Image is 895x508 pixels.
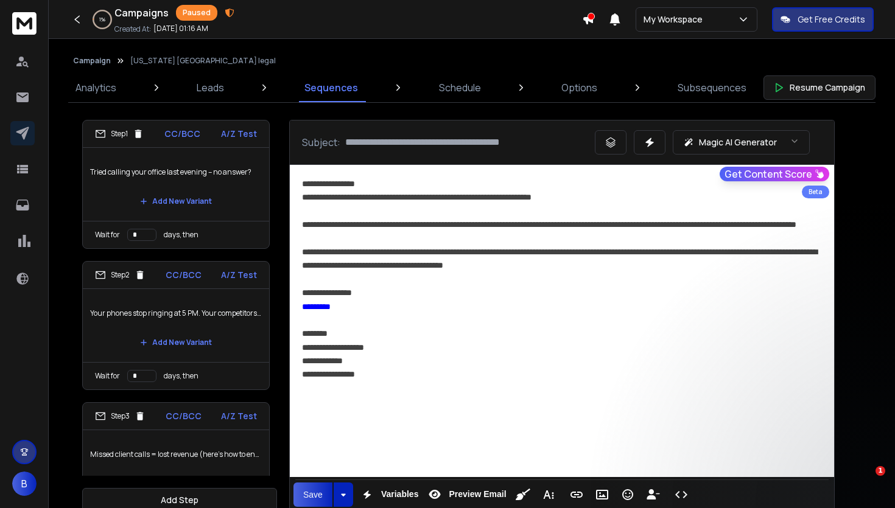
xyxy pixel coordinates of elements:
[293,482,332,507] button: Save
[670,73,754,102] a: Subsequences
[12,471,37,496] button: B
[297,73,365,102] a: Sequences
[221,269,257,281] p: A/Z Test
[73,56,111,66] button: Campaign
[379,489,421,499] span: Variables
[699,136,777,148] p: Magic AI Generator
[82,120,270,249] li: Step1CC/BCCA/Z TestTried calling your office last evening – no answer?Add New VariantWait fordays...
[68,73,124,102] a: Analytics
[130,189,222,214] button: Add New Variant
[763,75,876,100] button: Resume Campaign
[561,80,597,95] p: Options
[99,16,105,23] p: 1 %
[565,482,588,507] button: Insert Link (⌘K)
[511,482,535,507] button: Clean HTML
[90,296,262,330] p: Your phones stop ringing at 5 PM. Your competitors' don't.
[75,80,116,95] p: Analytics
[356,482,421,507] button: Variables
[164,128,200,140] p: CC/BCC
[90,437,262,471] p: Missed client calls = lost revenue (here’s how to end it)
[130,56,276,66] p: [US_STATE] [GEOGRAPHIC_DATA] legal
[189,73,231,102] a: Leads
[642,482,665,507] button: Insert Unsubscribe Link
[176,5,217,21] div: Paused
[221,128,257,140] p: A/Z Test
[644,13,707,26] p: My Workspace
[302,135,340,150] p: Subject:
[670,482,693,507] button: Code View
[114,24,151,34] p: Created At:
[304,80,358,95] p: Sequences
[221,410,257,422] p: A/Z Test
[591,482,614,507] button: Insert Image (⌘P)
[166,269,202,281] p: CC/BCC
[164,230,198,240] p: days, then
[166,410,202,422] p: CC/BCC
[82,261,270,390] li: Step2CC/BCCA/Z TestYour phones stop ringing at 5 PM. Your competitors' don't.Add New VariantWait ...
[446,489,508,499] span: Preview Email
[772,7,874,32] button: Get Free Credits
[90,155,262,189] p: Tried calling your office last evening – no answer?
[798,13,865,26] p: Get Free Credits
[95,411,146,422] div: Step 3
[554,73,605,102] a: Options
[876,466,885,476] span: 1
[678,80,746,95] p: Subsequences
[130,330,222,355] button: Add New Variant
[164,371,198,381] p: days, then
[851,466,880,495] iframe: Intercom live chat
[114,5,169,20] h1: Campaigns
[673,130,810,155] button: Magic AI Generator
[95,371,120,381] p: Wait for
[95,270,146,280] div: Step 2
[197,80,224,95] p: Leads
[720,167,829,181] button: Get Content Score
[130,471,222,496] button: Add New Variant
[802,186,829,198] div: Beta
[432,73,488,102] a: Schedule
[616,482,639,507] button: Emoticons
[537,482,560,507] button: More Text
[95,230,120,240] p: Wait for
[95,128,144,139] div: Step 1
[153,24,208,33] p: [DATE] 01:16 AM
[423,482,508,507] button: Preview Email
[439,80,481,95] p: Schedule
